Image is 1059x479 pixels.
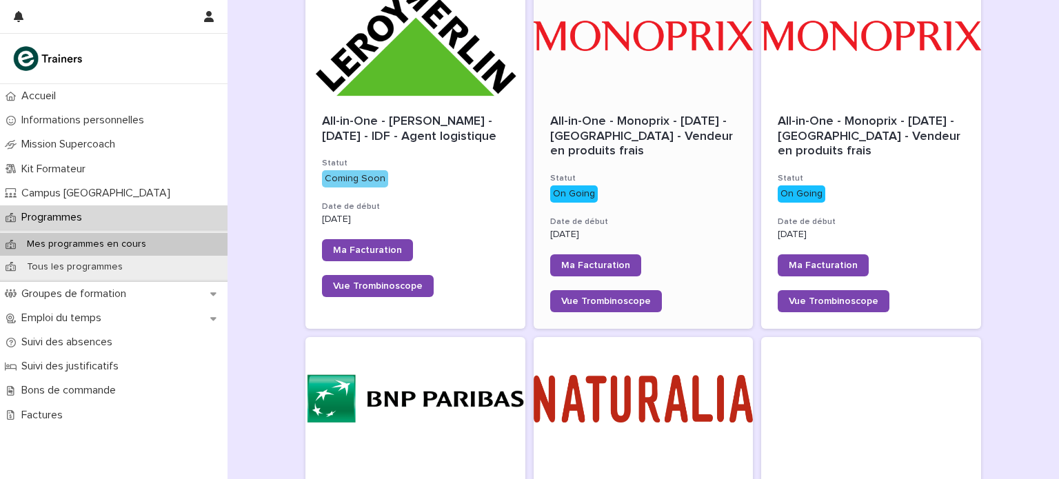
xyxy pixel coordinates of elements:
p: [DATE] [550,229,737,241]
p: Mes programmes en cours [16,238,157,250]
a: Vue Trombinoscope [778,290,889,312]
h3: Date de début [550,216,737,227]
p: [DATE] [778,229,965,241]
span: Ma Facturation [561,261,630,270]
a: Ma Facturation [550,254,641,276]
p: Factures [16,409,74,422]
p: Informations personnelles [16,114,155,127]
span: All-in-One - [PERSON_NAME] - [DATE] - IDF - Agent logistique [322,115,496,143]
h3: Statut [322,158,509,169]
span: Vue Trombinoscope [561,296,651,306]
h3: Statut [778,173,965,184]
p: Kit Formateur [16,163,97,176]
h3: Statut [550,173,737,184]
a: Vue Trombinoscope [550,290,662,312]
img: K0CqGN7SDeD6s4JG8KQk [11,45,87,72]
p: Campus [GEOGRAPHIC_DATA] [16,187,181,200]
p: Emploi du temps [16,312,112,325]
p: Tous les programmes [16,261,134,273]
p: Bons de commande [16,384,127,397]
h3: Date de début [322,201,509,212]
p: Suivi des justificatifs [16,360,130,373]
div: On Going [550,185,598,203]
a: Vue Trombinoscope [322,275,434,297]
span: Ma Facturation [333,245,402,255]
span: Ma Facturation [789,261,858,270]
div: Coming Soon [322,170,388,187]
div: On Going [778,185,825,203]
p: [DATE] [322,214,509,225]
p: Suivi des absences [16,336,123,349]
p: Groupes de formation [16,287,137,300]
span: All-in-One - Monoprix - [DATE] - [GEOGRAPHIC_DATA] - Vendeur en produits frais [550,115,736,157]
a: Ma Facturation [778,254,869,276]
span: Vue Trombinoscope [333,281,423,291]
span: Vue Trombinoscope [789,296,878,306]
span: All-in-One - Monoprix - [DATE] - [GEOGRAPHIC_DATA] - Vendeur en produits frais [778,115,964,157]
p: Mission Supercoach [16,138,126,151]
p: Accueil [16,90,67,103]
p: Programmes [16,211,93,224]
a: Ma Facturation [322,239,413,261]
h3: Date de début [778,216,965,227]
